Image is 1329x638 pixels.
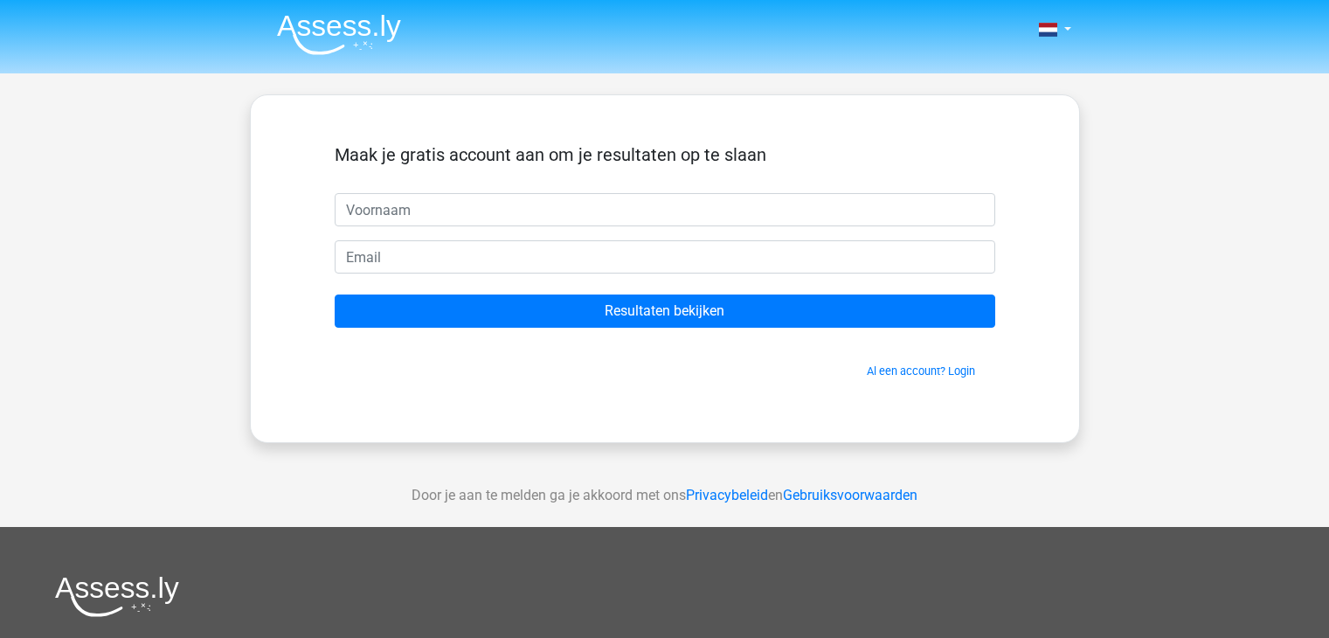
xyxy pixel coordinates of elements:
h5: Maak je gratis account aan om je resultaten op te slaan [335,144,995,165]
input: Resultaten bekijken [335,295,995,328]
a: Privacybeleid [686,487,768,503]
input: Email [335,240,995,274]
input: Voornaam [335,193,995,226]
img: Assessly logo [55,576,179,617]
a: Gebruiksvoorwaarden [783,487,917,503]
a: Al een account? Login [867,364,975,378]
img: Assessly [277,14,401,55]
